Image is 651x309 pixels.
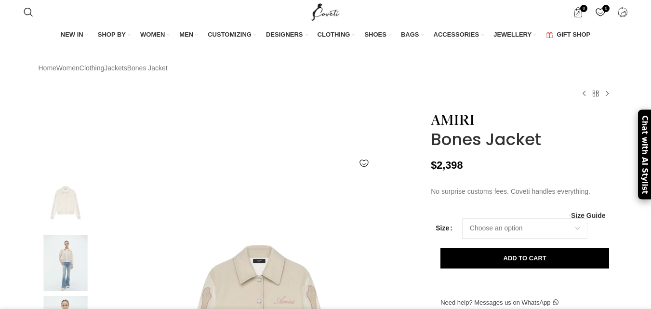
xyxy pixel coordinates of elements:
a: BAGS [401,25,424,45]
a: Home [39,63,56,73]
a: Women [56,63,80,73]
a: Search [19,2,38,22]
img: Amiri [36,235,95,292]
a: JEWELLERY [493,25,536,45]
h1: Bones Jacket [431,130,612,149]
div: My Wishlist [590,2,610,22]
img: Amiri [431,115,474,125]
a: NEW IN [61,25,88,45]
span: 0 [602,5,610,12]
a: Clothing [80,63,104,73]
a: Site logo [309,8,342,15]
div: Main navigation [19,25,632,45]
button: Add to cart [440,248,609,269]
span: CLOTHING [318,30,350,39]
span: WOMEN [140,30,165,39]
a: CLOTHING [318,25,355,45]
span: Bones Jacket [127,63,168,73]
span: 0 [580,5,587,12]
span: SHOP BY [98,30,126,39]
span: MEN [179,30,193,39]
a: 0 [590,2,610,22]
img: Amiri Bones Jacket 10 scaled69273 nobg [36,174,95,230]
a: WOMEN [140,25,170,45]
a: DESIGNERS [266,25,308,45]
span: BAGS [401,30,419,39]
span: CUSTOMIZING [208,30,252,39]
nav: Breadcrumb [39,63,168,73]
a: CUSTOMIZING [208,25,256,45]
a: ACCESSORIES [434,25,484,45]
span: SHOES [364,30,386,39]
a: SHOP BY [98,25,131,45]
span: DESIGNERS [266,30,303,39]
a: MEN [179,25,198,45]
a: Next product [601,88,613,99]
a: Jackets [104,63,127,73]
span: NEW IN [61,30,83,39]
img: GiftBag [546,32,553,38]
span: JEWELLERY [493,30,531,39]
a: Previous product [578,88,590,99]
span: $ [431,159,437,171]
span: ACCESSORIES [434,30,479,39]
a: 0 [568,2,588,22]
label: Size [436,223,452,233]
a: SHOES [364,25,391,45]
p: No surprise customs fees. Coveti handles everything. [431,186,612,197]
a: GIFT SHOP [546,25,590,45]
bdi: 2,398 [431,159,463,171]
span: GIFT SHOP [557,30,590,39]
